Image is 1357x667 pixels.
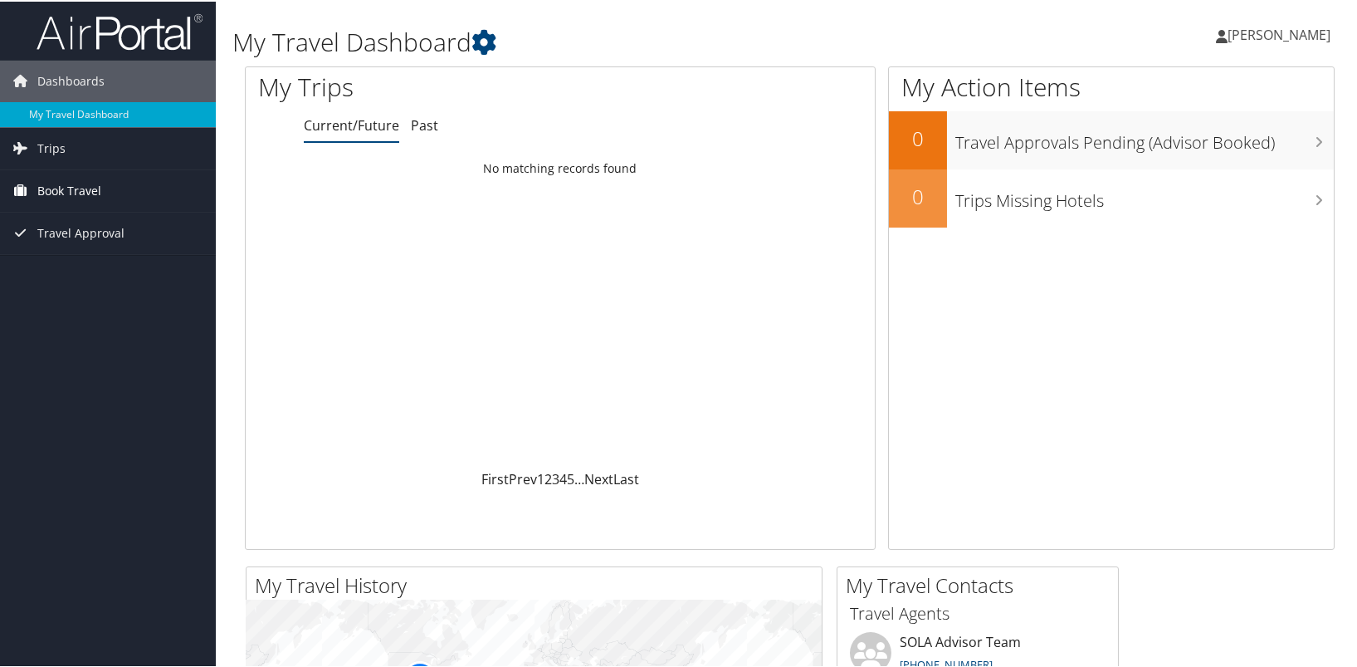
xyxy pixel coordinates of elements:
[613,468,639,487] a: Last
[411,115,438,133] a: Past
[481,468,509,487] a: First
[955,121,1334,153] h3: Travel Approvals Pending (Advisor Booked)
[889,123,947,151] h2: 0
[584,468,613,487] a: Next
[567,468,574,487] a: 5
[1228,24,1330,42] span: [PERSON_NAME]
[846,570,1118,598] h2: My Travel Contacts
[37,11,203,50] img: airportal-logo.png
[559,468,567,487] a: 4
[37,211,124,253] span: Travel Approval
[574,468,584,487] span: …
[509,468,537,487] a: Prev
[537,468,544,487] a: 1
[850,601,1106,624] h3: Travel Agents
[889,110,1334,168] a: 0Travel Approvals Pending (Advisor Booked)
[1216,8,1347,58] a: [PERSON_NAME]
[232,23,975,58] h1: My Travel Dashboard
[889,181,947,209] h2: 0
[955,179,1334,211] h3: Trips Missing Hotels
[258,68,600,103] h1: My Trips
[889,68,1334,103] h1: My Action Items
[37,126,66,168] span: Trips
[37,59,105,101] span: Dashboards
[37,169,101,210] span: Book Travel
[255,570,822,598] h2: My Travel History
[544,468,552,487] a: 2
[246,152,875,182] td: No matching records found
[889,168,1334,226] a: 0Trips Missing Hotels
[304,115,399,133] a: Current/Future
[552,468,559,487] a: 3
